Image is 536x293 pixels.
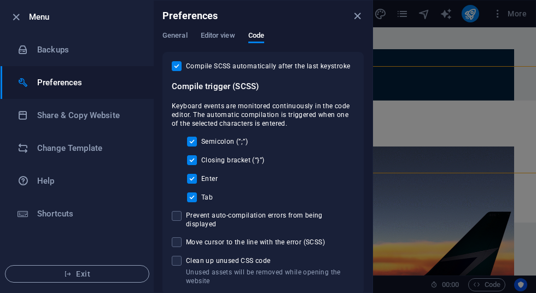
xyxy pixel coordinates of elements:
[37,207,138,220] h6: Shortcuts
[172,80,354,93] h6: Compile trigger (SCSS)
[186,211,354,228] span: Prevent auto-compilation errors from being displayed
[248,29,264,44] span: Code
[201,29,235,44] span: Editor view
[37,43,138,56] h6: Backups
[5,265,149,283] button: Exit
[201,174,218,183] span: Enter
[186,62,350,71] span: Compile SCSS automatically after the last keystroke
[162,31,364,52] div: Preferences
[186,268,354,285] p: Unused assets will be removed while opening the website
[162,9,218,22] h6: Preferences
[351,9,364,22] button: close
[37,109,138,122] h6: Share & Copy Website
[37,142,138,155] h6: Change Template
[201,137,248,146] span: Semicolon (”;”)
[37,174,138,187] h6: Help
[186,256,354,265] span: Clean up unused CSS code
[172,102,354,128] span: Keyboard events are monitored continuously in the code editor. The automatic compilation is trigg...
[37,76,138,89] h6: Preferences
[201,193,213,202] span: Tab
[1,165,154,197] a: Help
[186,238,325,247] span: Move cursor to the line with the error (SCSS)
[201,156,264,165] span: Closing bracket (“}”)
[14,269,140,278] span: Exit
[162,29,188,44] span: General
[29,10,145,24] h6: Menu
